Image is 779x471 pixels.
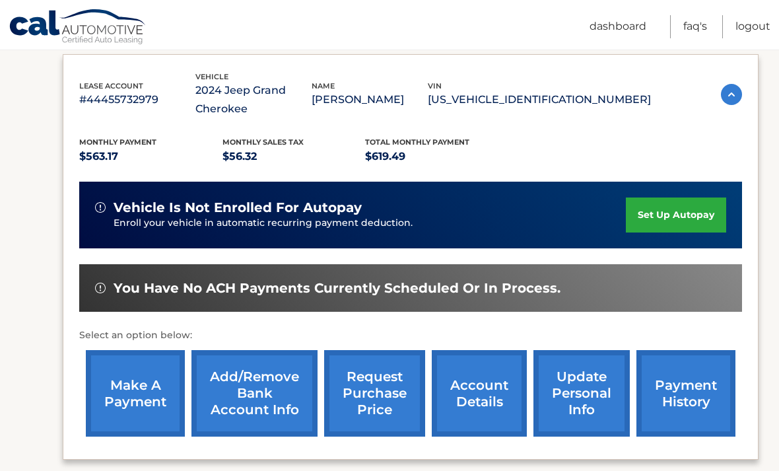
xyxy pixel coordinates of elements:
[79,328,742,344] p: Select an option below:
[432,350,527,437] a: account details
[114,280,560,297] span: You have no ACH payments currently scheduled or in process.
[79,147,222,166] p: $563.17
[626,198,726,233] a: set up autopay
[86,350,185,437] a: make a payment
[79,81,143,91] span: lease account
[114,216,626,231] p: Enroll your vehicle in automatic recurring payment deduction.
[636,350,735,437] a: payment history
[312,81,335,91] span: name
[95,202,106,213] img: alert-white.svg
[114,199,362,216] span: vehicle is not enrolled for autopay
[9,9,147,47] a: Cal Automotive
[428,81,442,91] span: vin
[222,137,304,147] span: Monthly sales Tax
[683,15,707,38] a: FAQ's
[428,91,651,109] p: [US_VEHICLE_IDENTIFICATION_NUMBER]
[195,81,312,118] p: 2024 Jeep Grand Cherokee
[533,350,630,437] a: update personal info
[324,350,425,437] a: request purchase price
[590,15,646,38] a: Dashboard
[79,137,156,147] span: Monthly Payment
[735,15,770,38] a: Logout
[365,147,508,166] p: $619.49
[95,283,106,293] img: alert-white.svg
[195,72,228,81] span: vehicle
[222,147,366,166] p: $56.32
[312,91,428,109] p: [PERSON_NAME]
[191,350,318,437] a: Add/Remove bank account info
[365,137,469,147] span: Total Monthly Payment
[721,84,742,105] img: accordion-active.svg
[79,91,195,109] p: #44455732979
